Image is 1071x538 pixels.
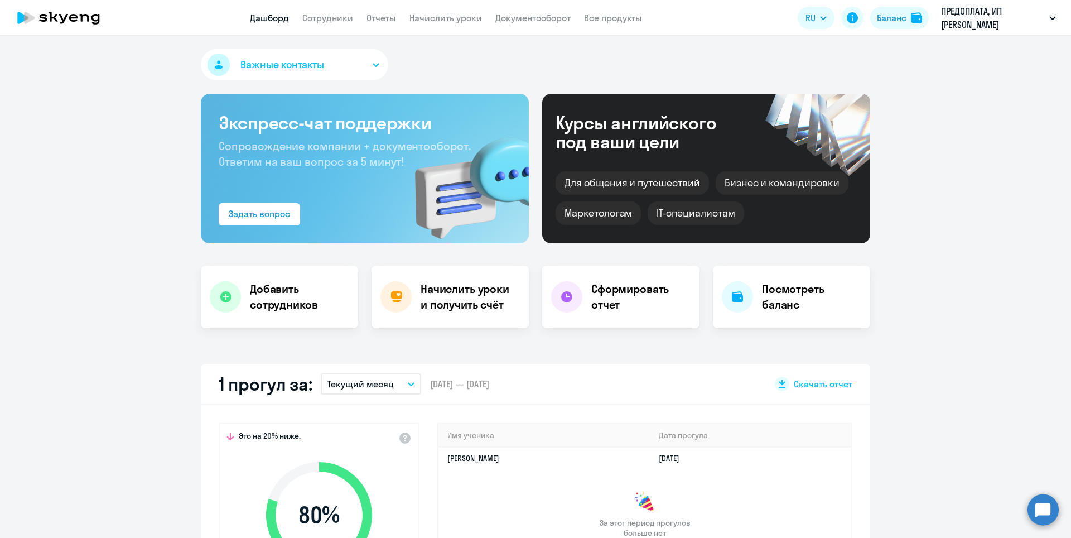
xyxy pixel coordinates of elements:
span: Это на 20% ниже, [239,431,301,444]
span: 80 % [255,502,383,529]
a: [PERSON_NAME] [447,453,499,463]
div: Баланс [877,11,906,25]
span: [DATE] — [DATE] [430,378,489,390]
div: Маркетологам [556,201,641,225]
a: Документооборот [495,12,571,23]
h2: 1 прогул за: [219,373,312,395]
span: Важные контакты [240,57,324,72]
span: Скачать отчет [794,378,852,390]
span: RU [805,11,816,25]
a: Все продукты [584,12,642,23]
a: [DATE] [659,453,688,463]
h4: Добавить сотрудников [250,281,349,313]
button: ПРЕДОПЛАТА, ИП [PERSON_NAME] [935,4,1062,31]
div: IT-специалистам [648,201,744,225]
a: Начислить уроки [409,12,482,23]
button: RU [798,7,834,29]
button: Текущий месяц [321,373,421,395]
div: Для общения и путешествий [556,171,709,195]
img: bg-img [399,118,529,243]
span: Сопровождение компании + документооборот. Ответим на ваш вопрос за 5 минут! [219,139,471,169]
h4: Начислить уроки и получить счёт [421,281,518,313]
div: Задать вопрос [229,207,290,220]
img: balance [911,12,922,23]
h4: Сформировать отчет [591,281,691,313]
p: ПРЕДОПЛАТА, ИП [PERSON_NAME] [941,4,1045,31]
p: Текущий месяц [327,377,394,391]
a: Дашборд [250,12,289,23]
span: За этот период прогулов больше нет [598,518,692,538]
a: Сотрудники [302,12,353,23]
a: Отчеты [366,12,396,23]
div: Курсы английского под ваши цели [556,113,746,151]
div: Бизнес и командировки [716,171,848,195]
h3: Экспресс-чат поддержки [219,112,511,134]
img: congrats [634,491,656,513]
button: Важные контакты [201,49,388,80]
h4: Посмотреть баланс [762,281,861,313]
th: Имя ученика [438,424,650,447]
th: Дата прогула [650,424,851,447]
button: Задать вопрос [219,203,300,225]
button: Балансbalance [870,7,929,29]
